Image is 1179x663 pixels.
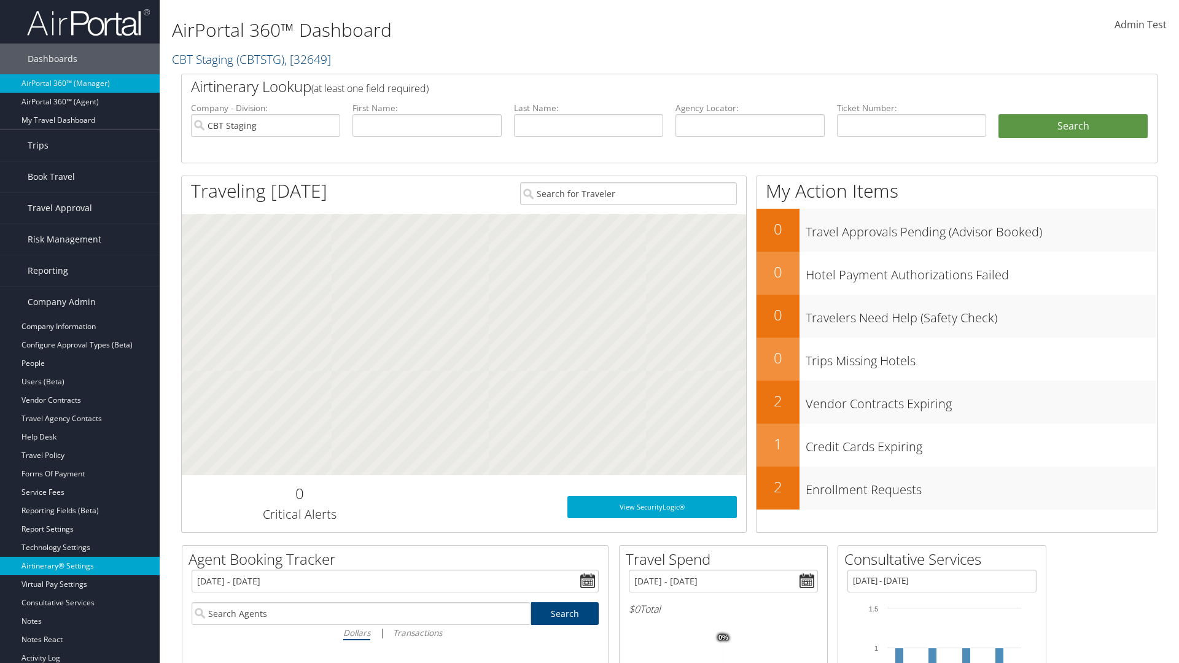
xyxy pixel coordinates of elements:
span: Risk Management [28,224,101,255]
label: Ticket Number: [837,102,986,114]
a: 1Credit Cards Expiring [757,424,1157,467]
i: Dollars [343,627,370,638]
tspan: 0% [718,634,728,642]
h2: 0 [757,304,800,325]
h2: 0 [757,347,800,368]
span: Reporting [28,255,68,286]
a: 0Travelers Need Help (Safety Check) [757,295,1157,338]
a: 0Travel Approvals Pending (Advisor Booked) [757,209,1157,252]
img: airportal-logo.png [27,8,150,37]
h2: Travel Spend [626,549,827,570]
a: 0Hotel Payment Authorizations Failed [757,252,1157,295]
span: $0 [629,602,640,616]
span: Book Travel [28,161,75,192]
label: Agency Locator: [675,102,825,114]
tspan: 1 [874,645,878,652]
a: CBT Staging [172,51,331,68]
a: 0Trips Missing Hotels [757,338,1157,381]
input: Search for Traveler [520,182,737,205]
a: Admin Test [1115,6,1167,44]
h2: 0 [757,219,800,239]
a: View SecurityLogic® [567,496,737,518]
span: ( CBTSTG ) [236,51,284,68]
h2: Airtinerary Lookup [191,76,1067,97]
span: Company Admin [28,287,96,317]
h3: Vendor Contracts Expiring [806,389,1157,413]
h2: Agent Booking Tracker [189,549,608,570]
span: Travel Approval [28,193,92,223]
h3: Enrollment Requests [806,475,1157,498]
h3: Hotel Payment Authorizations Failed [806,260,1157,284]
tspan: 1.5 [869,605,878,613]
h3: Trips Missing Hotels [806,346,1157,370]
h2: 2 [757,476,800,497]
a: Search [531,602,599,625]
h3: Credit Cards Expiring [806,432,1157,456]
h2: 1 [757,433,800,454]
span: Trips [28,130,49,161]
span: Dashboards [28,44,77,74]
h2: 2 [757,390,800,411]
label: Last Name: [514,102,663,114]
h1: AirPortal 360™ Dashboard [172,17,835,43]
h2: Consultative Services [844,549,1046,570]
a: 2Enrollment Requests [757,467,1157,510]
button: Search [998,114,1148,139]
h6: Total [629,602,818,616]
h3: Critical Alerts [191,506,408,523]
div: | [192,625,599,640]
input: Search Agents [192,602,531,625]
span: Admin Test [1115,18,1167,31]
label: First Name: [352,102,502,114]
label: Company - Division: [191,102,340,114]
h2: 0 [191,483,408,504]
h3: Travel Approvals Pending (Advisor Booked) [806,217,1157,241]
span: , [ 32649 ] [284,51,331,68]
a: 2Vendor Contracts Expiring [757,381,1157,424]
i: Transactions [393,627,442,638]
h1: Traveling [DATE] [191,178,327,204]
span: (at least one field required) [311,82,429,95]
h3: Travelers Need Help (Safety Check) [806,303,1157,327]
h1: My Action Items [757,178,1157,204]
h2: 0 [757,262,800,282]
